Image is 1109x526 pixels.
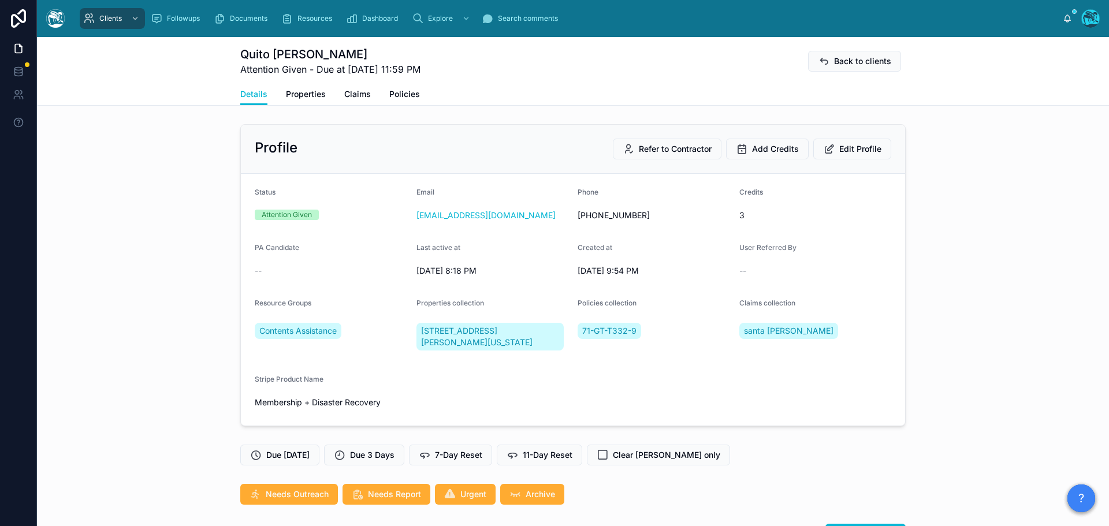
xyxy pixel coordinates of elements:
[428,14,453,23] span: Explore
[80,8,145,29] a: Clients
[460,488,486,500] span: Urgent
[255,375,323,383] span: Stripe Product Name
[286,88,326,100] span: Properties
[255,243,299,252] span: PA Candidate
[344,84,371,107] a: Claims
[74,6,1063,31] div: scrollable content
[408,8,476,29] a: Explore
[210,8,276,29] a: Documents
[523,449,572,461] span: 11-Day Reset
[578,243,612,252] span: Created at
[297,14,332,23] span: Resources
[167,14,200,23] span: Followups
[266,449,310,461] span: Due [DATE]
[368,488,421,500] span: Needs Report
[240,46,420,62] h1: Quito [PERSON_NAME]
[416,243,460,252] span: Last active at
[416,210,556,221] a: [EMAIL_ADDRESS][DOMAIN_NAME]
[147,8,208,29] a: Followups
[240,484,338,505] button: Needs Outreach
[259,325,337,337] span: Contents Assistance
[739,265,746,277] span: --
[240,84,267,106] a: Details
[255,323,341,339] a: Contents Assistance
[344,88,371,100] span: Claims
[435,449,482,461] span: 7-Day Reset
[752,143,799,155] span: Add Credits
[639,143,712,155] span: Refer to Contractor
[435,484,496,505] button: Urgent
[389,88,420,100] span: Policies
[739,323,838,339] a: santa [PERSON_NAME]
[362,14,398,23] span: Dashboard
[808,51,901,72] button: Back to clients
[278,8,340,29] a: Resources
[613,139,721,159] button: Refer to Contractor
[266,488,329,500] span: Needs Outreach
[726,139,809,159] button: Add Credits
[813,139,891,159] button: Edit Profile
[739,188,763,196] span: Credits
[578,210,730,221] span: [PHONE_NUMBER]
[578,299,637,307] span: Policies collection
[500,484,564,505] button: Archive
[350,449,395,461] span: Due 3 Days
[255,397,407,408] span: Membership + Disaster Recovery
[834,55,891,67] span: Back to clients
[286,84,326,107] a: Properties
[1067,484,1095,512] button: ?
[255,265,262,277] span: --
[46,9,65,28] img: App logo
[255,188,276,196] span: Status
[526,488,555,500] span: Archive
[343,8,406,29] a: Dashboard
[587,445,730,465] button: Clear [PERSON_NAME] only
[416,188,434,196] span: Email
[739,210,892,221] span: 3
[324,445,404,465] button: Due 3 Days
[582,325,637,337] span: 71-GT-T332-9
[498,14,558,23] span: Search comments
[578,323,641,339] a: 71-GT-T332-9
[409,445,492,465] button: 7-Day Reset
[578,188,598,196] span: Phone
[497,445,582,465] button: 11-Day Reset
[416,299,484,307] span: Properties collection
[230,14,267,23] span: Documents
[389,84,420,107] a: Policies
[416,265,569,277] span: [DATE] 8:18 PM
[262,210,312,220] div: Attention Given
[839,143,881,155] span: Edit Profile
[240,445,319,465] button: Due [DATE]
[240,62,420,76] span: Attention Given - Due at [DATE] 11:59 PM
[255,139,297,157] h2: Profile
[240,88,267,100] span: Details
[613,449,720,461] span: Clear [PERSON_NAME] only
[416,323,564,350] a: [STREET_ADDRESS][PERSON_NAME][US_STATE]
[421,325,560,348] span: [STREET_ADDRESS][PERSON_NAME][US_STATE]
[99,14,122,23] span: Clients
[343,484,430,505] button: Needs Report
[744,325,833,337] span: santa [PERSON_NAME]
[478,8,566,29] a: Search comments
[578,265,730,277] span: [DATE] 9:54 PM
[255,299,311,307] span: Resource Groups
[739,299,795,307] span: Claims collection
[739,243,797,252] span: User Referred By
